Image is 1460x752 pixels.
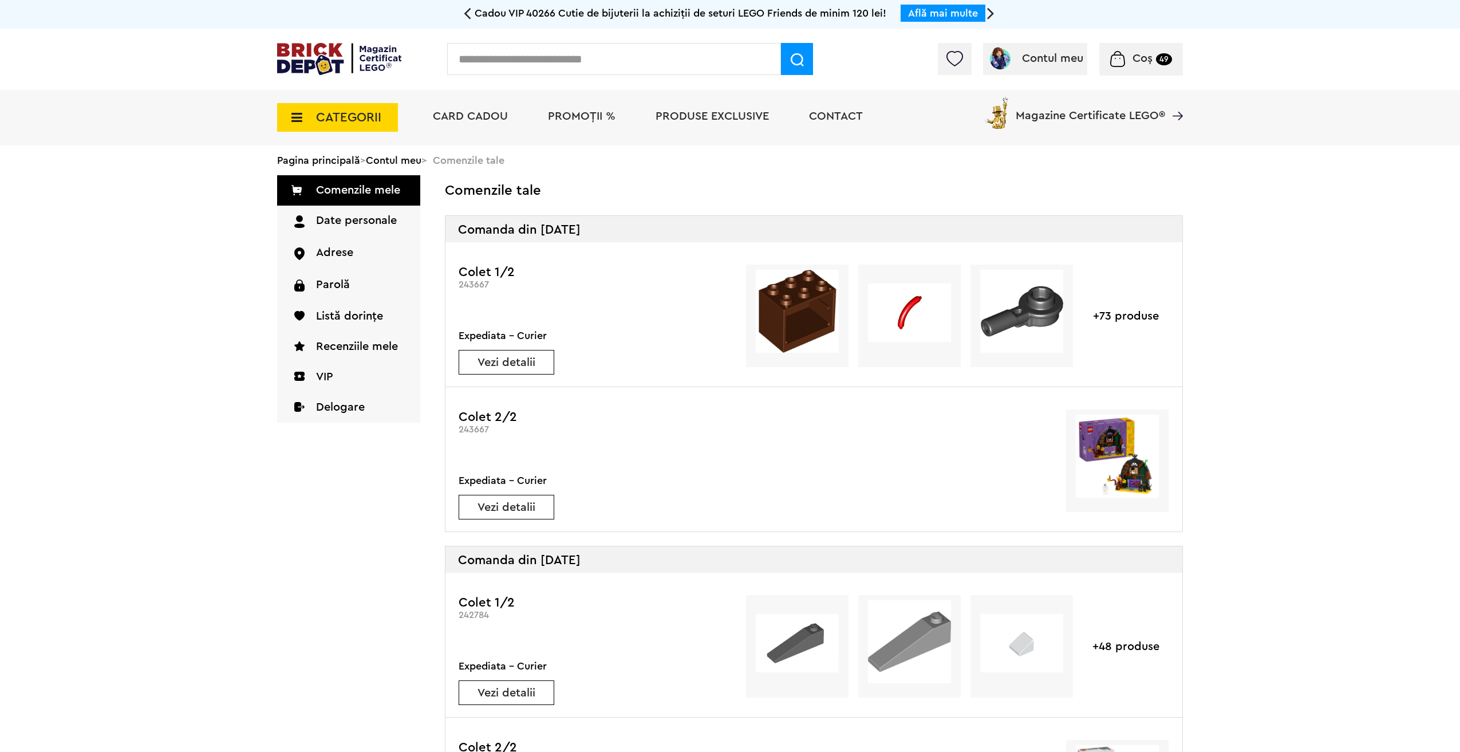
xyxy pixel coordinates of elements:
div: 242784 [459,610,726,621]
a: Magazine Certificate LEGO® [1165,95,1183,107]
h3: Colet 1/2 [459,265,726,279]
div: Expediata - Curier [459,658,554,674]
span: CATEGORII [316,111,381,124]
span: Coș [1133,53,1153,64]
h3: Colet 1/2 [459,595,726,610]
div: Expediata - Curier [459,473,554,489]
a: PROMOȚII % [548,111,615,122]
div: Comanda din [DATE] [445,546,1182,573]
a: Pagina principală [277,155,360,166]
h2: Comenzile tale [445,183,1183,198]
a: Comenzile mele [277,175,420,206]
div: +48 produse [1083,595,1169,698]
a: Contul meu [366,155,421,166]
span: Cadou VIP 40266 Cutie de bijuterii la achiziții de seturi LEGO Friends de minim 120 lei! [475,8,886,18]
a: Parolă [277,270,420,301]
div: +73 produse [1083,265,1169,367]
a: Află mai multe [908,8,978,18]
a: Recenziile mele [277,332,420,362]
a: Listă dorințe [277,301,420,332]
a: Vezi detalii [459,502,554,513]
div: 243667 [459,279,726,290]
div: Comanda din [DATE] [445,216,1182,242]
div: Expediata - Curier [459,328,554,344]
h3: Colet 2/2 [459,410,726,424]
div: 243667 [459,424,726,435]
small: 49 [1156,53,1172,65]
span: Magazine Certificate LEGO® [1016,95,1165,121]
span: Contul meu [1022,53,1083,64]
a: Contact [809,111,863,122]
div: > > Comenzile tale [277,145,1183,175]
a: Produse exclusive [656,111,769,122]
a: Date personale [277,206,420,238]
a: Contul meu [988,53,1083,64]
a: Vezi detalii [459,687,554,699]
a: Delogare [277,392,420,423]
a: Card Cadou [433,111,508,122]
a: Vezi detalii [459,357,554,368]
a: VIP [277,362,420,392]
a: Adrese [277,238,420,269]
